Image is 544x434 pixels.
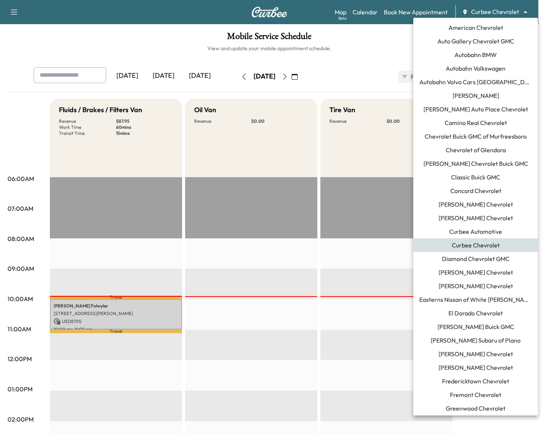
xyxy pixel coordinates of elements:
[445,118,507,127] span: Camino Real Chevrolet
[452,241,500,250] span: Curbee Chevrolet
[451,173,500,182] span: Classic Buick GMC
[446,404,505,413] span: Greenwood Chevrolet
[439,268,513,277] span: [PERSON_NAME] Chevrolet
[454,50,497,59] span: Autobahn BMW
[431,336,521,345] span: [PERSON_NAME] Subaru of Plano
[450,390,501,399] span: Fremont Chevrolet
[439,200,513,209] span: [PERSON_NAME] Chevrolet
[448,309,503,318] span: El Dorado Chevrolet
[423,159,528,168] span: [PERSON_NAME] Chevrolet Buick GMC
[437,37,514,46] span: Auto Gallery Chevrolet GMC
[439,213,513,222] span: [PERSON_NAME] Chevrolet
[446,145,506,154] span: Chevrolet of Glendora
[439,363,513,372] span: [PERSON_NAME] Chevrolet
[419,295,532,304] span: Easterns Nissan of White [PERSON_NAME]
[419,77,532,86] span: Autobahn Volvo Cars [GEOGRAPHIC_DATA]
[439,349,513,358] span: [PERSON_NAME] Chevrolet
[442,254,510,263] span: Diamond Chevrolet GMC
[450,186,501,195] span: Concord Chevrolet
[423,105,528,114] span: [PERSON_NAME] Auto Place Chevrolet
[453,91,499,100] span: [PERSON_NAME]
[446,64,505,73] span: Autobahn Volkswagen
[437,322,514,331] span: [PERSON_NAME] Buick GMC
[425,132,527,141] span: Chevrolet Buick GMC of Murfreesboro
[448,23,503,32] span: American Chevrolet
[442,377,509,386] span: Fredericktown Chevrolet
[449,227,502,236] span: Curbee Automotive
[439,281,513,290] span: [PERSON_NAME] Chevrolet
